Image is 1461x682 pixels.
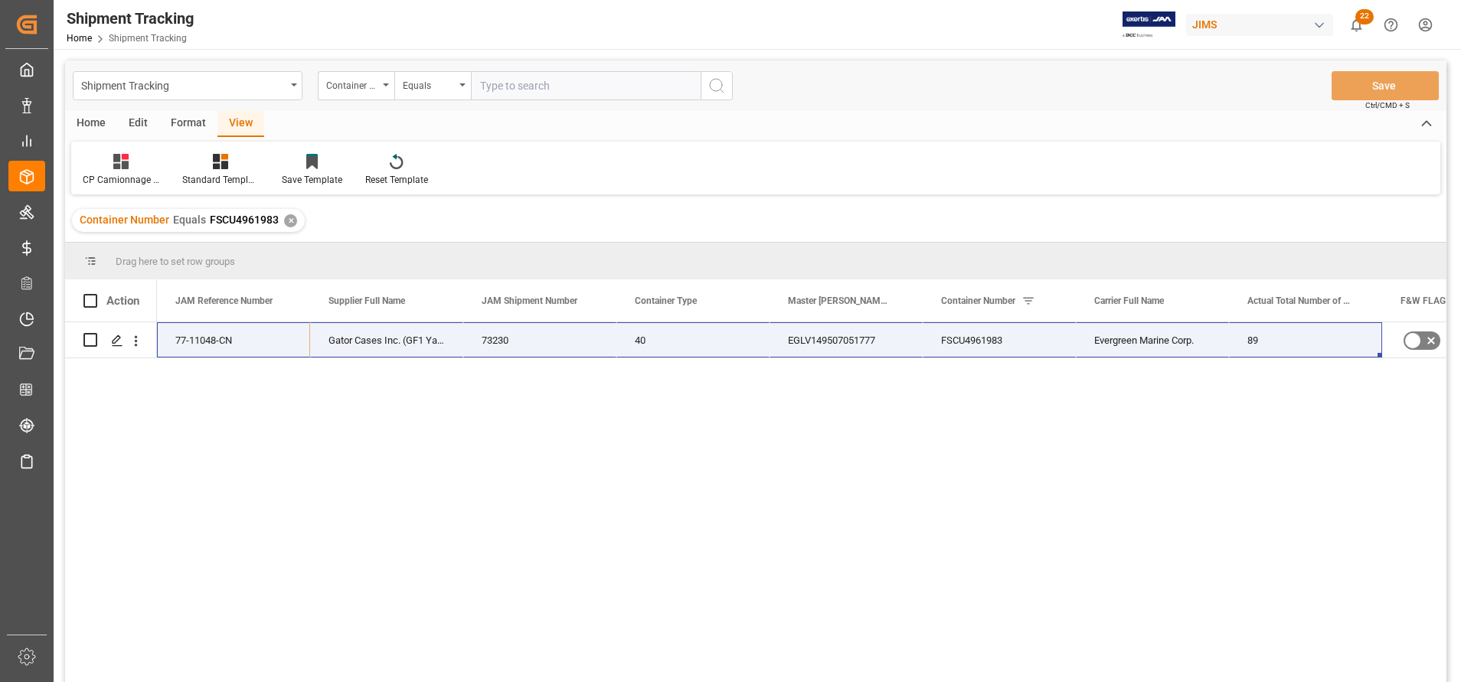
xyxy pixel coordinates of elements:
span: Ctrl/CMD + S [1365,100,1410,111]
div: Shipment Tracking [67,7,194,30]
span: FSCU4961983 [210,214,279,226]
div: Format [159,111,217,137]
button: open menu [394,71,471,100]
span: Container Number [80,214,169,226]
button: Save [1332,71,1439,100]
div: 40 [616,322,770,357]
button: show 22 new notifications [1339,8,1374,42]
button: open menu [73,71,302,100]
span: Container Type [635,295,697,306]
button: Help Center [1374,8,1408,42]
span: Master [PERSON_NAME] of Lading Number [788,295,891,306]
div: Reset Template [365,173,428,187]
div: CP Camionnage Dispatch [83,173,159,187]
button: search button [701,71,733,100]
button: JIMS [1186,10,1339,39]
span: JAM Shipment Number [482,295,577,306]
div: 77-11048-CN [157,322,310,357]
div: EGLV149507051777 [770,322,923,357]
div: ✕ [284,214,297,227]
div: Gator Cases Inc. (GF1 Yantian) [310,322,463,357]
span: Supplier Full Name [328,295,405,306]
button: open menu [318,71,394,100]
span: Equals [173,214,206,226]
div: Equals [403,75,455,93]
span: Carrier Full Name [1094,295,1164,306]
div: Standard Templates [182,173,259,187]
div: Home [65,111,117,137]
div: Container Number [326,75,378,93]
div: 73230 [463,322,616,357]
input: Type to search [471,71,701,100]
div: View [217,111,264,137]
div: Shipment Tracking [81,75,286,94]
div: FSCU4961983 [923,322,1076,357]
span: JAM Reference Number [175,295,273,306]
span: Container Number [941,295,1015,306]
div: Press SPACE to select this row. [65,322,157,358]
div: JIMS [1186,14,1333,36]
img: Exertis%20JAM%20-%20Email%20Logo.jpg_1722504956.jpg [1123,11,1175,38]
div: Action [106,294,139,308]
span: F&W FLAG [1401,295,1446,306]
div: Evergreen Marine Corp. [1076,322,1229,357]
a: Home [67,33,92,44]
div: 89 [1229,322,1382,357]
div: Edit [117,111,159,137]
span: 22 [1355,9,1374,24]
span: Actual Total Number of Cartons [1247,295,1350,306]
div: Save Template [282,173,342,187]
span: Drag here to set row groups [116,256,235,267]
